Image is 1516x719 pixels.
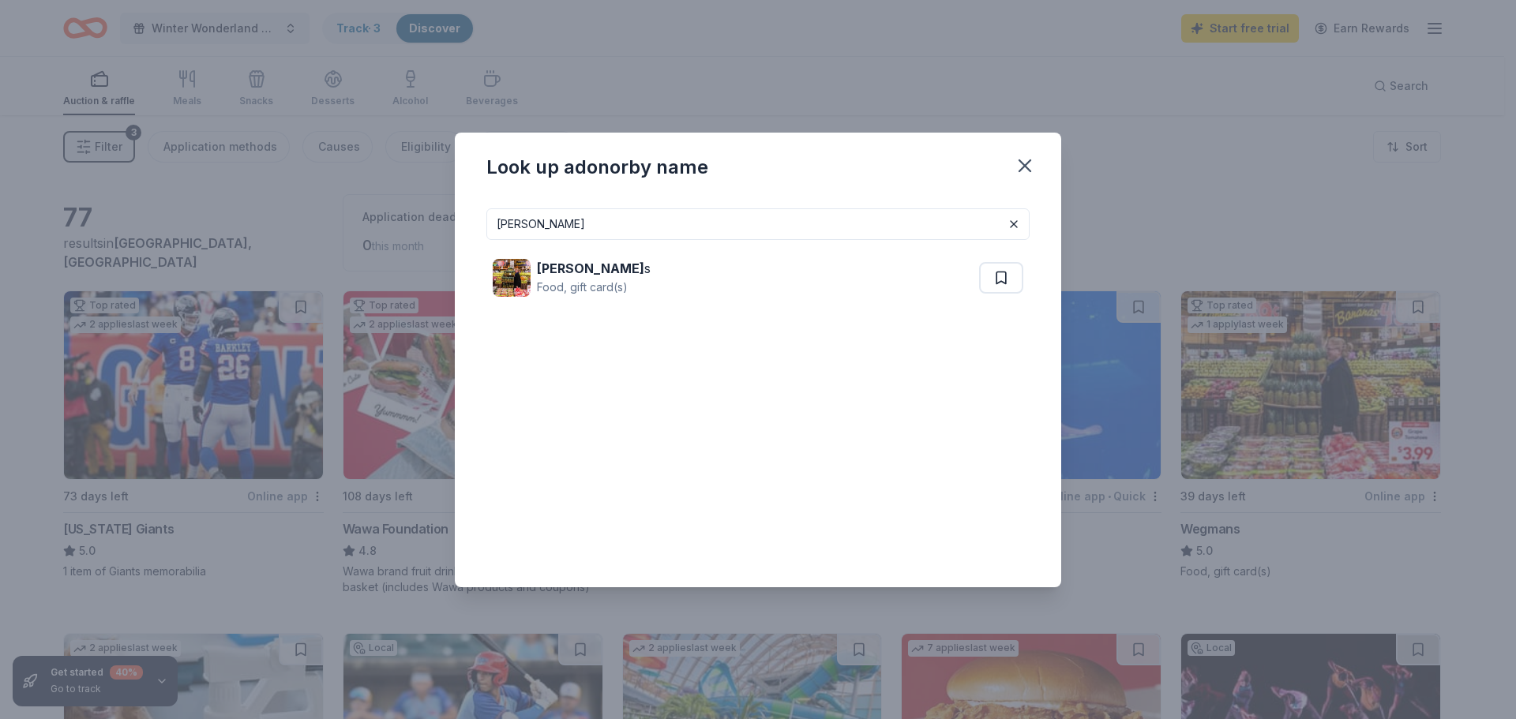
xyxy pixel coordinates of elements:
[493,259,531,297] img: Image for Wegmans
[537,260,644,276] strong: [PERSON_NAME]
[486,208,1030,240] input: Search
[537,259,651,278] div: s
[486,155,708,180] div: Look up a donor by name
[537,278,651,297] div: Food, gift card(s)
